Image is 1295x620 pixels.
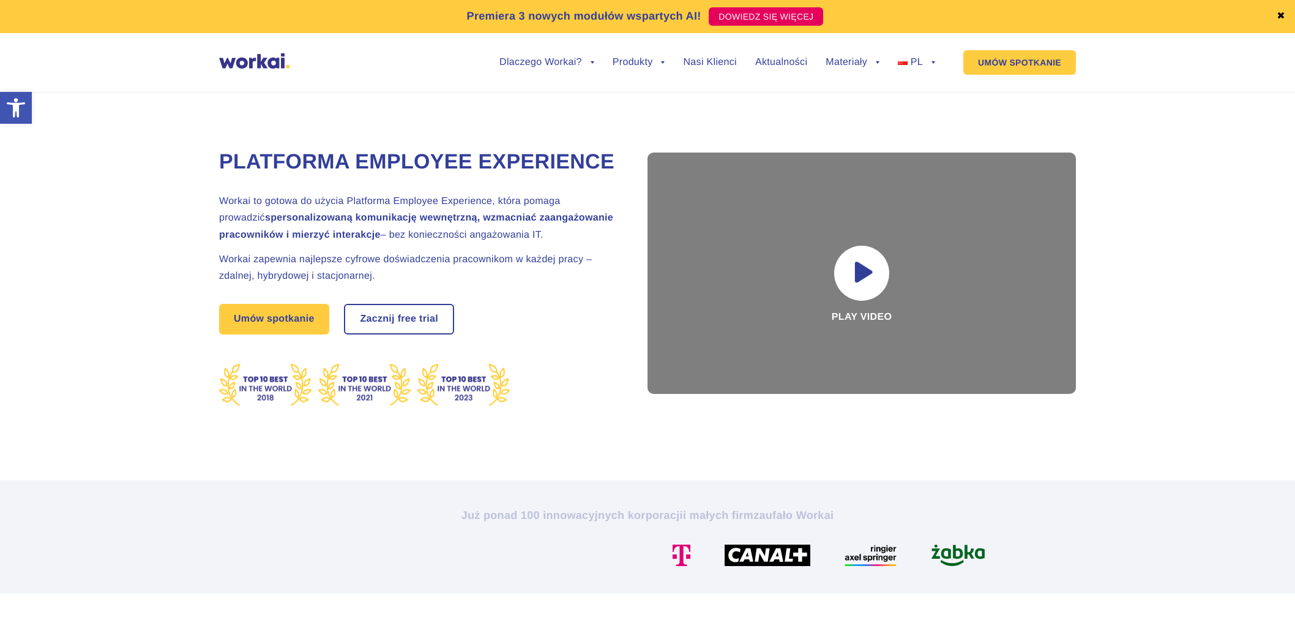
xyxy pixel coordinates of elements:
i: i małych firm [683,509,753,521]
h2: Workai zapewnia najlepsze cyfrowe doświadczenia pracownikom w każdej pracy – zdalnej, hybrydowej ... [219,251,617,284]
h1: Platforma Employee Experience [219,148,617,176]
a: Produkty [613,58,665,67]
h2: Workai to gotowa do użycia Platforma Employee Experience, która pomaga prowadzić – bez koniecznoś... [219,193,617,243]
a: Dlaczego Workai? [499,58,594,67]
a: Zacznij free trial [345,305,453,333]
a: Aktualności [755,58,807,67]
a: ✖ [1277,12,1285,21]
a: Nasi Klienci [683,58,736,67]
a: UMÓW SPOTKANIE [963,50,1076,75]
h2: Już ponad 100 innowacyjnych korporacji zaufało Workai [308,508,987,523]
a: Materiały [826,58,879,67]
span: PL [911,57,923,67]
div: Play video [647,153,1076,394]
a: DOWIEDZ SIĘ WIĘCEJ [709,7,823,26]
p: Premiera 3 nowych modułów wspartych AI! [467,8,701,25]
a: Umów spotkanie [219,304,329,335]
strong: spersonalizowaną komunikację wewnętrzną, wzmacniać zaangażowanie pracowników i mierzyć interakcje [219,213,613,240]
